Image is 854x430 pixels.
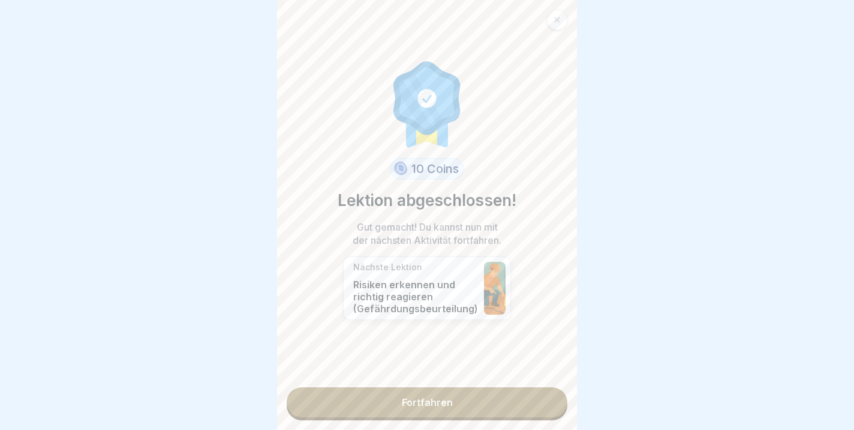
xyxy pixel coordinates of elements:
[353,279,478,315] p: Risiken erkennen und richtig reagieren (Gefährdungsbeurteilung)
[390,158,464,180] div: 10 Coins
[287,387,567,417] a: Fortfahren
[387,58,467,148] img: completion.svg
[353,262,478,273] p: Nächste Lektion
[349,220,505,247] p: Gut gemacht! Du kannst nun mit der nächsten Aktivität fortfahren.
[392,160,409,178] img: coin.svg
[338,189,516,212] p: Lektion abgeschlossen!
